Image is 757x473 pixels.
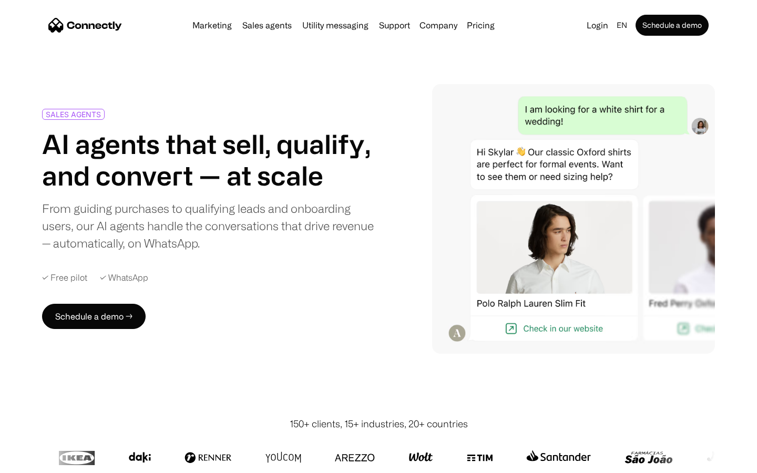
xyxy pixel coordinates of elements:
[420,18,457,33] div: Company
[463,21,499,29] a: Pricing
[11,454,63,469] aside: Language selected: English
[636,15,709,36] a: Schedule a demo
[238,21,296,29] a: Sales agents
[617,18,627,33] div: en
[375,21,414,29] a: Support
[290,417,468,431] div: 150+ clients, 15+ industries, 20+ countries
[46,110,101,118] div: SALES AGENTS
[42,200,374,252] div: From guiding purchases to qualifying leads and onboarding users, our AI agents handle the convers...
[582,18,612,33] a: Login
[298,21,373,29] a: Utility messaging
[42,128,374,191] h1: AI agents that sell, qualify, and convert — at scale
[21,455,63,469] ul: Language list
[42,304,146,329] a: Schedule a demo →
[42,273,87,283] div: ✓ Free pilot
[188,21,236,29] a: Marketing
[100,273,148,283] div: ✓ WhatsApp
